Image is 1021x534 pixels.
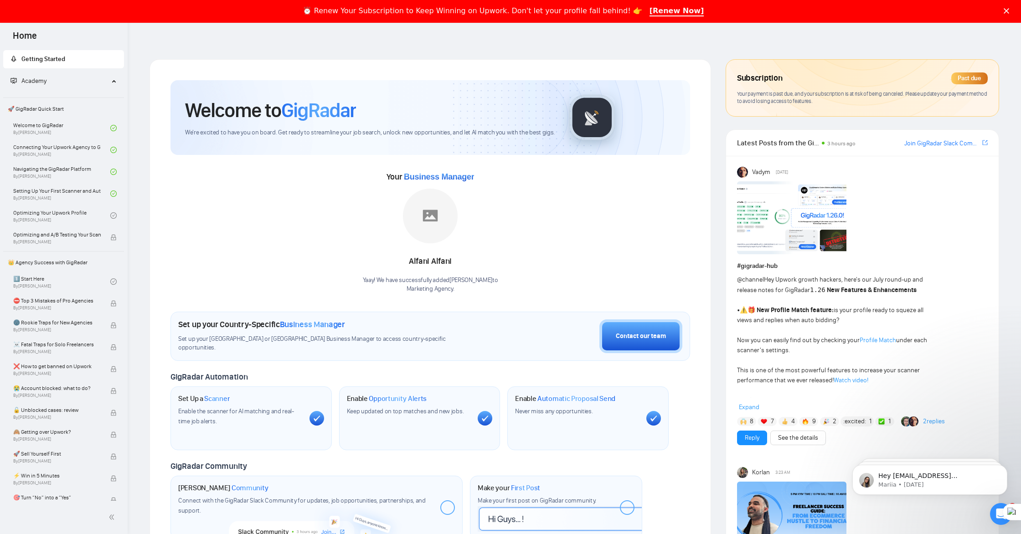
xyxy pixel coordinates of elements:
[170,372,248,382] span: GigRadar Automation
[110,169,117,175] span: check-circle
[745,433,759,443] a: Reply
[363,254,498,269] div: Alfani Alfani
[3,50,124,68] li: Getting Started
[740,418,747,425] img: 🙌
[110,431,117,438] span: lock
[839,446,1021,509] iframe: Intercom notifications message
[13,406,101,415] span: 🔓 Unblocked cases: review
[737,181,846,254] img: F09AC4U7ATU-image.png
[901,416,911,426] img: Alex B
[13,184,110,204] a: Setting Up Your First Scanner and Auto-BidderBy[PERSON_NAME]
[827,286,917,294] strong: New Features & Enhancements
[923,417,945,426] a: 2replies
[737,261,988,271] h1: # gigradar-hub
[110,300,117,307] span: lock
[869,417,871,426] span: 1
[478,483,540,493] h1: Make your
[108,513,118,522] span: double-left
[13,436,101,442] span: By [PERSON_NAME]
[13,239,101,245] span: By [PERSON_NAME]
[951,72,988,84] div: Past due
[775,468,790,477] span: 3:23 AM
[13,340,101,349] span: ☠️ Fatal Traps for Solo Freelancers
[13,458,101,464] span: By [PERSON_NAME]
[812,417,816,426] span: 9
[10,77,17,84] span: fund-projection-screen
[13,296,101,305] span: ⛔ Top 3 Mistakes of Pro Agencies
[982,139,988,147] a: export
[776,168,788,176] span: [DATE]
[1009,503,1016,510] span: 4
[810,286,825,293] code: 1.26
[178,483,268,493] h1: [PERSON_NAME]
[185,98,356,123] h1: Welcome to
[737,467,748,478] img: Korlan
[13,205,110,226] a: Optimizing Your Upwork ProfileBy[PERSON_NAME]
[303,6,642,15] div: ⏰ Renew Your Subscription to Keep Winning on Upwork. Don't let your profile fall behind! 👉
[515,407,593,415] span: Never miss any opportunities.
[834,376,868,384] a: Watch video!
[13,362,101,371] span: ❌ How to get banned on Upwork
[21,55,65,63] span: Getting Started
[178,407,294,425] span: Enable the scanner for AI matching and real-time job alerts.
[737,137,819,149] span: Latest Posts from the GigRadar Community
[13,305,101,311] span: By [PERSON_NAME]
[110,344,117,350] span: lock
[740,396,830,404] strong: Profile management upgrades:
[110,125,117,131] span: check-circle
[778,433,818,443] a: See the details
[363,285,498,293] p: Marketing Agency .
[178,497,426,514] span: Connect with the GigRadar Slack Community for updates, job opportunities, partnerships, and support.
[13,327,101,333] span: By [PERSON_NAME]
[110,475,117,482] span: lock
[739,403,759,411] span: Expand
[752,467,770,478] span: Korlan
[5,29,44,48] span: Home
[110,497,117,503] span: lock
[843,416,866,426] span: :excited:
[990,503,1012,525] iframe: Intercom live chat
[4,253,123,272] span: 👑 Agency Success with GigRadar
[110,278,117,285] span: check-circle
[281,98,356,123] span: GigRadar
[982,139,988,146] span: export
[232,483,268,493] span: Community
[13,371,101,376] span: By [PERSON_NAME]
[569,95,615,140] img: gigradar-logo.png
[13,349,101,354] span: By [PERSON_NAME]
[110,388,117,394] span: lock
[737,90,987,105] span: Your payment is past due, and your subscription is at risk of being canceled. Please update your ...
[13,384,101,393] span: 😭 Account blocked: what to do?
[13,118,110,138] a: Welcome to GigRadarBy[PERSON_NAME]
[4,100,123,118] span: 🚀 GigRadar Quick Start
[515,394,615,403] h1: Enable
[21,77,46,85] span: Academy
[13,471,101,480] span: ⚡ Win in 5 Minutes
[537,394,615,403] span: Automatic Proposal Send
[748,306,755,314] span: 🎁
[833,417,836,426] span: 2
[185,128,555,137] span: We're excited to have you on board. Get ready to streamline your job search, unlock new opportuni...
[110,234,117,241] span: lock
[170,461,247,471] span: GigRadar Community
[770,431,826,445] button: See the details
[478,497,596,504] span: Make your first post on GigRadar community.
[110,453,117,460] span: lock
[888,417,891,426] span: 1
[178,335,481,352] span: Set up your [GEOGRAPHIC_DATA] or [GEOGRAPHIC_DATA] Business Manager to access country-specific op...
[757,306,834,314] strong: New Profile Match feature:
[13,449,101,458] span: 🚀 Sell Yourself First
[823,418,830,425] img: 🎉
[10,56,17,62] span: rocket
[511,483,540,493] span: First Post
[1004,8,1013,14] div: Close
[750,417,753,426] span: 8
[599,319,682,353] button: Contact our team
[650,6,704,16] a: [Renew Now]
[737,167,748,178] img: Vadym
[178,394,230,403] h1: Set Up a
[403,189,458,243] img: placeholder.png
[13,162,110,182] a: Navigating the GigRadar PlatformBy[PERSON_NAME]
